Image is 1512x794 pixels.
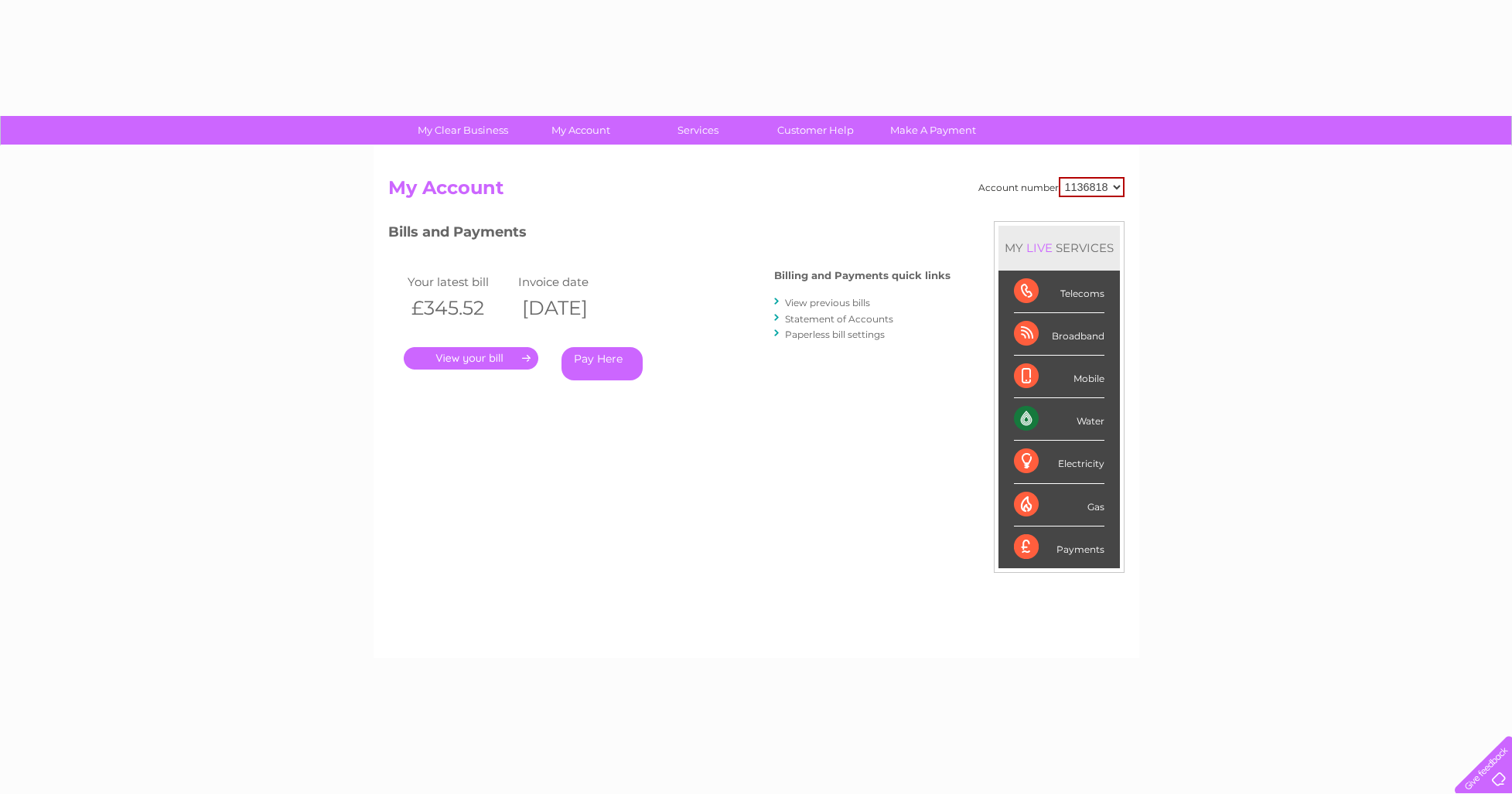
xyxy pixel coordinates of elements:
div: LIVE [1023,240,1056,255]
td: Your latest bill [404,271,515,292]
h3: Bills and Payments [388,221,951,248]
a: . [404,347,538,370]
div: Water [1014,398,1104,441]
div: Mobile [1014,356,1104,398]
a: Statement of Accounts [785,313,893,325]
div: Telecoms [1014,271,1104,313]
div: Payments [1014,526,1104,568]
a: My Clear Business [399,116,527,145]
div: MY SERVICES [998,226,1120,270]
a: Pay Here [561,347,643,380]
div: Account number [978,177,1125,197]
h2: My Account [388,177,1125,206]
div: Gas [1014,484,1104,526]
a: Make A Payment [869,116,997,145]
div: Broadband [1014,313,1104,356]
th: [DATE] [514,292,626,324]
div: Electricity [1014,441,1104,483]
th: £345.52 [404,292,515,324]
a: Services [634,116,762,145]
a: Paperless bill settings [785,329,885,340]
a: My Account [517,116,644,145]
a: View previous bills [785,297,870,308]
td: Invoice date [514,271,626,292]
a: Customer Help [752,116,879,145]
h4: Billing and Payments quick links [774,270,951,281]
